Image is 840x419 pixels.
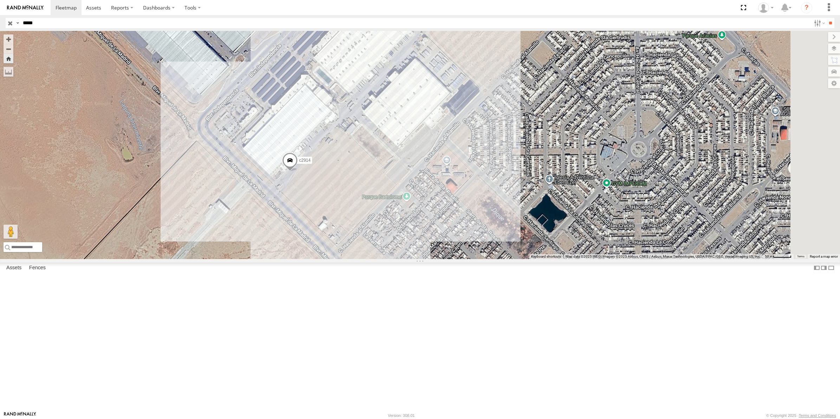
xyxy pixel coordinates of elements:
[797,255,805,258] a: Terms (opens in new tab)
[4,225,18,239] button: Drag Pegman onto the map to open Street View
[828,263,835,273] label: Hide Summary Table
[531,254,561,259] button: Keyboard shortcuts
[7,5,44,10] img: rand-logo.svg
[388,413,415,418] div: Version: 308.01
[3,263,25,273] label: Assets
[4,34,13,44] button: Zoom in
[813,263,820,273] label: Dock Summary Table to the Left
[4,54,13,63] button: Zoom Home
[820,263,827,273] label: Dock Summary Table to the Right
[4,44,13,54] button: Zoom out
[801,2,812,13] i: ?
[4,67,13,77] label: Measure
[765,254,773,258] span: 50 m
[4,412,36,419] a: Visit our Website
[811,18,826,28] label: Search Filter Options
[299,158,311,163] span: c2914
[566,254,761,258] span: Map data ©2025 INEGI Imagery ©2025 Airbus, CNES / Airbus, Maxar Technologies, USDA/FPAC/GEO, Vexc...
[828,78,840,88] label: Map Settings
[756,2,776,13] div: Roberto Garcia
[799,413,836,418] a: Terms and Conditions
[766,413,836,418] div: © Copyright 2025 -
[810,254,838,258] a: Report a map error
[763,254,794,259] button: Map Scale: 50 m per 49 pixels
[26,263,49,273] label: Fences
[15,18,20,28] label: Search Query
